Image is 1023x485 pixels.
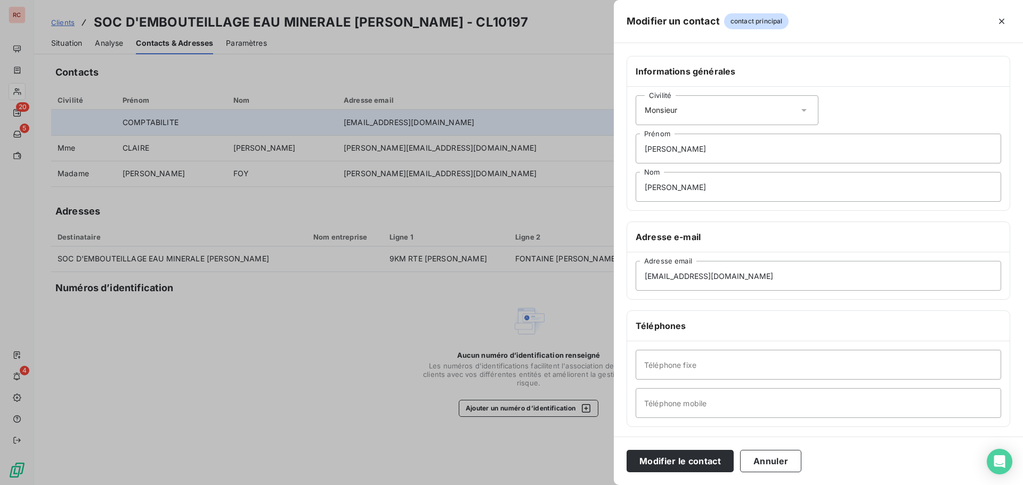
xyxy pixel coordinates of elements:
h6: Adresse e-mail [636,231,1001,243]
button: Annuler [740,450,801,472]
input: placeholder [636,388,1001,418]
input: placeholder [636,134,1001,163]
h6: Téléphones [636,319,1001,332]
button: Modifier le contact [627,450,734,472]
span: contact principal [724,13,789,29]
input: placeholder [636,261,1001,291]
input: placeholder [636,172,1001,202]
span: Monsieur [645,105,677,116]
h5: Modifier un contact [627,14,720,29]
input: placeholder [636,350,1001,380]
div: Open Intercom Messenger [987,449,1012,474]
h6: Informations générales [636,65,1001,78]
